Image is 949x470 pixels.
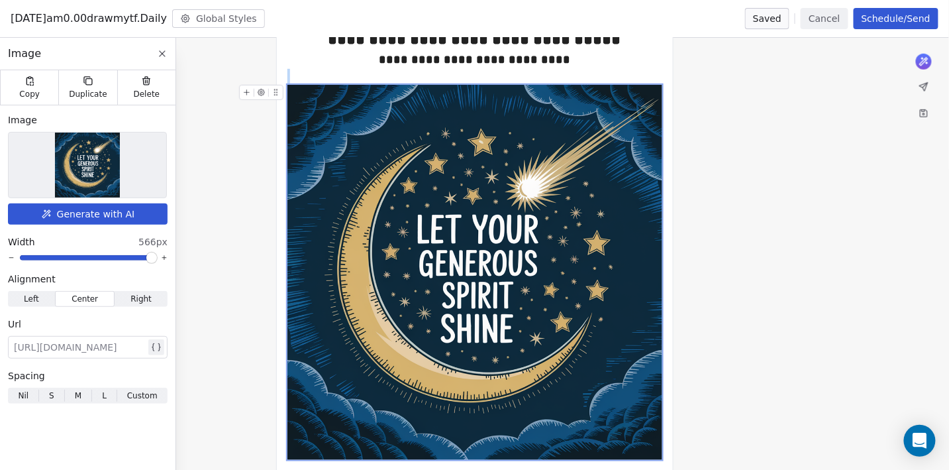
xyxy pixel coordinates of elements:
[8,369,45,382] span: Spacing
[11,11,167,27] span: [DATE]am0.00drawmytf.Daily
[69,89,107,99] span: Duplicate
[19,89,40,99] span: Copy
[8,235,35,249] span: Width
[8,46,41,62] span: Image
[904,425,936,457] div: Open Intercom Messenger
[49,390,54,402] span: S
[8,113,37,127] span: Image
[102,390,107,402] span: L
[138,235,168,249] span: 566px
[55,133,120,198] img: Selected image
[172,9,265,28] button: Global Styles
[130,293,152,305] span: Right
[8,318,21,331] span: Url
[801,8,848,29] button: Cancel
[8,204,168,225] button: Generate with AI
[24,293,39,305] span: Left
[745,8,789,29] button: Saved
[134,89,160,99] span: Delete
[18,390,28,402] span: Nil
[854,8,938,29] button: Schedule/Send
[127,390,158,402] span: Custom
[8,272,56,286] span: Alignment
[75,390,81,402] span: M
